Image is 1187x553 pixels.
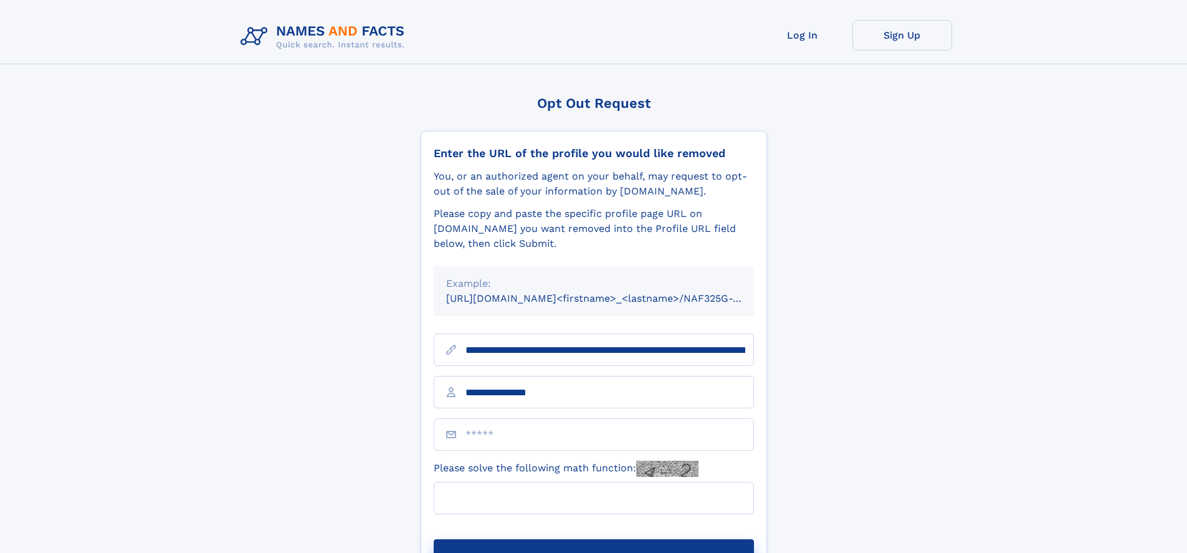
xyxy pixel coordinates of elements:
div: Opt Out Request [421,95,767,111]
div: Please copy and paste the specific profile page URL on [DOMAIN_NAME] you want removed into the Pr... [434,206,754,251]
a: Log In [753,20,852,50]
img: Logo Names and Facts [236,20,415,54]
div: You, or an authorized agent on your behalf, may request to opt-out of the sale of your informatio... [434,169,754,199]
div: Example: [446,276,741,291]
label: Please solve the following math function: [434,461,698,477]
small: [URL][DOMAIN_NAME]<firstname>_<lastname>/NAF325G-xxxxxxxx [446,292,778,304]
div: Enter the URL of the profile you would like removed [434,147,754,160]
a: Sign Up [852,20,952,50]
